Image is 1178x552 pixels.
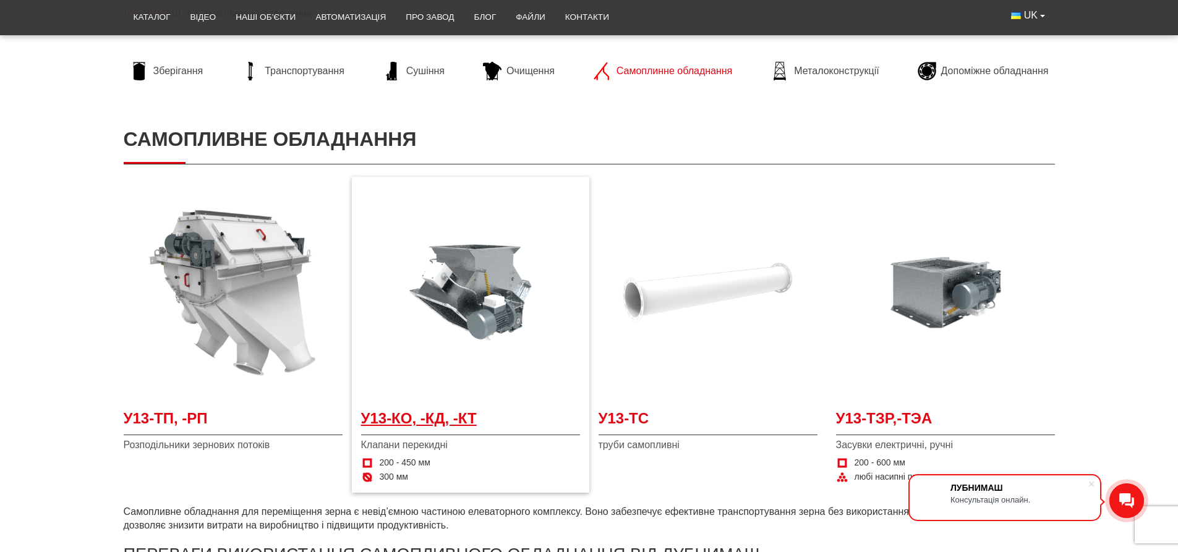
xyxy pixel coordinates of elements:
a: Металоконструкції [764,62,885,80]
span: Засувки електричні, ручні [836,438,1055,452]
h1: Самопливне обладнання [124,115,1055,164]
span: Сушіння [406,64,445,78]
a: Наші об’єкти [226,4,305,31]
a: Сушіння [377,62,451,80]
span: Очищення [506,64,555,78]
a: Файли [506,4,555,31]
span: любі насипні продукти [855,471,944,483]
span: 200 - 450 мм [380,457,430,469]
button: UK [1001,4,1054,27]
a: Допоміжне обладнання [911,62,1055,80]
span: Самоплинне обладнання [617,64,732,78]
span: Транспортування [265,64,344,78]
a: Зберігання [124,62,210,80]
a: Контакти [555,4,619,31]
div: Консультація онлайн. [950,495,1088,504]
span: Металоконструкції [794,64,879,78]
p: Самопливне обладнання для переміщення зерна є невід’ємною частиною елеваторного комплексу. Воно з... [124,505,1055,533]
a: Про завод [396,4,464,31]
a: Самоплинне обладнання [587,62,738,80]
a: Відео [181,4,226,31]
span: UK [1024,9,1038,22]
span: труби самопливні [599,438,817,452]
span: 300 мм [380,471,409,483]
span: Допоміжне обладнання [941,64,1049,78]
span: Розподільники зернових потоків [124,438,343,452]
a: Транспортування [235,62,351,80]
a: У13-ТС [599,408,817,436]
a: Блог [464,4,506,31]
a: У13-КО, -КД, -КТ [361,408,580,436]
div: ЛУБНИМАШ [950,483,1088,493]
a: У13-ТЗР,-ТЭА [836,408,1055,436]
a: Автоматизація [305,4,396,31]
span: Клапани перекидні [361,438,580,452]
a: Каталог [124,4,181,31]
img: Українська [1011,12,1021,19]
a: Очищення [477,62,561,80]
span: 200 - 600 мм [855,457,905,469]
span: Зберігання [153,64,203,78]
a: У13-ТП, -РП [124,408,343,436]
